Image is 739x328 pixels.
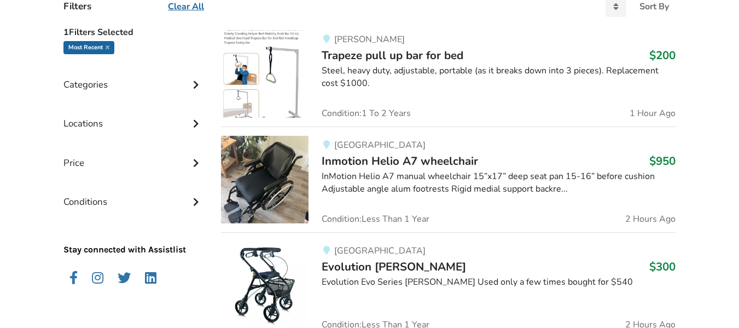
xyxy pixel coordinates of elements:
span: [GEOGRAPHIC_DATA] [334,245,426,257]
h3: $200 [649,48,676,62]
span: Trapeze pull up bar for bed [322,48,463,63]
span: Evolution [PERSON_NAME] [322,259,466,274]
h5: 1 Filters Selected [63,21,203,41]
u: Clear All [168,1,204,13]
div: InMotion Helio A7 manual wheelchair 15”x17” deep seat pan 15-16” before cushion Adjustable angle ... [322,170,676,195]
span: Inmotion Helio A7 wheelchair [322,153,478,169]
span: Condition: Less Than 1 Year [322,215,429,223]
div: Price [63,135,203,174]
span: [PERSON_NAME] [334,33,405,45]
h3: $950 [649,154,676,168]
div: Locations [63,96,203,135]
a: bedroom equipment-trapeze pull up bar for bed[PERSON_NAME]Trapeze pull up bar for bed$200Steel, h... [221,30,676,126]
img: mobility-inmotion helio a7 wheelchair [221,136,309,223]
span: Condition: 1 To 2 Years [322,109,411,118]
h3: $300 [649,260,676,274]
div: Conditions [63,174,203,213]
div: Sort By [639,2,669,11]
div: Categories [63,57,203,96]
span: 2 Hours Ago [625,215,676,223]
p: Stay connected with Assistlist [63,213,203,256]
span: [GEOGRAPHIC_DATA] [334,139,426,151]
div: Most recent [63,41,114,54]
div: Evolution Evo Series [PERSON_NAME] Used only a few times bought for $540 [322,276,676,289]
img: bedroom equipment-trapeze pull up bar for bed [221,30,309,118]
div: Steel, heavy duty, adjustable, portable (as it breaks down into 3 pieces). Replacement cost $1000. [322,65,676,90]
a: mobility-inmotion helio a7 wheelchair[GEOGRAPHIC_DATA]Inmotion Helio A7 wheelchair$950InMotion He... [221,126,676,232]
span: 1 Hour Ago [630,109,676,118]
